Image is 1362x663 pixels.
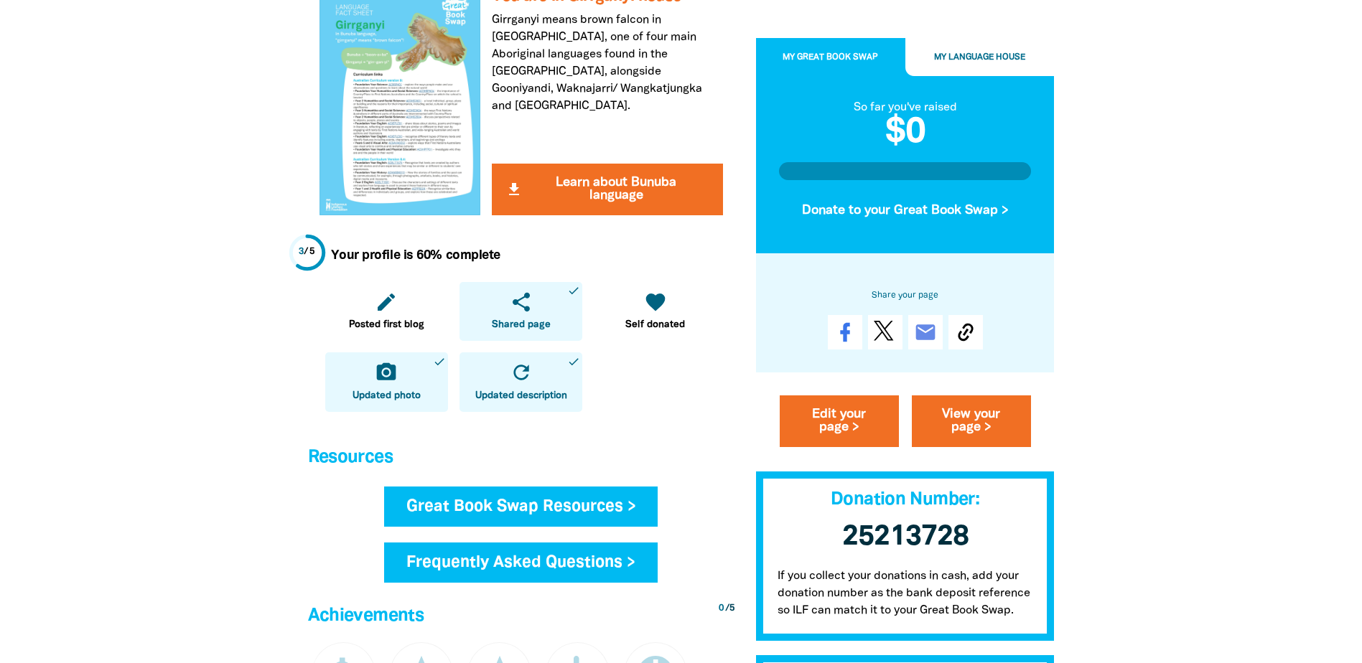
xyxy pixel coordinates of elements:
a: Post [868,315,902,349]
i: edit [375,291,398,314]
button: My Great Book Swap [756,38,905,77]
a: camera_altUpdated photodone [325,352,448,412]
button: Donate to your Great Book Swap > [779,192,1032,230]
i: camera_alt [375,361,398,384]
span: Shared page [492,318,551,332]
a: refreshUpdated descriptiondone [460,352,582,412]
span: Updated description [475,389,567,403]
i: refresh [510,361,533,384]
a: Great Book Swap Resources > [384,486,658,527]
strong: Your profile is 60% complete [331,250,500,261]
span: Resources [308,449,393,466]
div: So far you've raised [779,100,1032,117]
a: email [908,315,943,349]
a: Edit your page > [780,395,899,447]
button: My Language House [905,38,1055,77]
i: done [567,284,580,297]
i: favorite [644,291,667,314]
i: done [433,355,446,368]
a: favoriteSelf donated [594,282,717,342]
a: View your page > [912,395,1031,447]
i: get_app [505,181,523,198]
h2: $0 [779,117,1032,151]
a: Share [828,315,862,349]
a: shareShared pagedone [460,282,582,342]
i: share [510,291,533,314]
span: Updated photo [353,389,421,403]
span: Donation Number: [831,492,979,508]
h4: Achievements [308,602,734,631]
span: Self donated [625,318,685,332]
span: My Great Book Swap [783,53,878,61]
span: My Language House [934,53,1025,61]
div: / 5 [719,602,734,616]
i: email [914,321,937,344]
button: Copy Link [948,315,983,349]
span: 25213728 [842,524,969,550]
span: 3 [299,248,304,256]
button: get_app Learn about Bunuba language [492,164,722,215]
span: 0 [719,604,724,613]
div: / 5 [299,245,315,259]
h6: Share your page [779,288,1032,304]
p: If you collect your donations in cash, add your donation number as the bank deposit reference so ... [756,568,1055,641]
a: editPosted first blog [325,282,448,342]
i: done [567,355,580,368]
span: Posted first blog [349,318,424,332]
a: Frequently Asked Questions > [384,542,658,583]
